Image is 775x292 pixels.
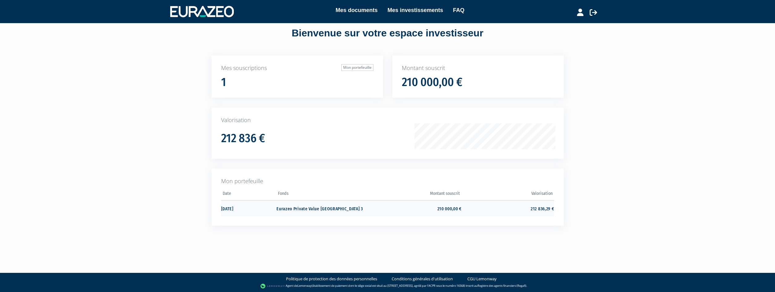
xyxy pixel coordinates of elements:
[369,200,461,216] td: 210 000,00 €
[341,64,373,71] a: Mon portefeuille
[6,283,769,289] div: - Agent de (établissement de paiement dont le siège social est situé au [STREET_ADDRESS], agréé p...
[260,283,284,289] img: logo-lemonway.png
[221,132,265,145] h1: 212 836 €
[170,6,234,17] img: 1732889491-logotype_eurazeo_blanc_rvb.png
[402,64,554,72] p: Montant souscrit
[461,200,554,216] td: 212 836,29 €
[297,284,312,288] a: Lemonway
[478,284,526,288] a: Registre des agents financiers (Regafi)
[276,200,369,216] td: Eurazeo Private Value [GEOGRAPHIC_DATA] 3
[402,76,462,89] h1: 210 000,00 €
[392,276,453,282] a: Conditions générales d'utilisation
[335,6,377,14] a: Mes documents
[221,189,277,200] th: Date
[461,189,554,200] th: Valorisation
[221,200,277,216] td: [DATE]
[221,76,226,89] h1: 1
[453,6,465,14] a: FAQ
[221,64,373,72] p: Mes souscriptions
[387,6,443,14] a: Mes investissements
[221,116,554,124] p: Valorisation
[286,276,377,282] a: Politique de protection des données personnelles
[221,177,554,185] p: Mon portefeuille
[276,189,369,200] th: Fonds
[369,189,461,200] th: Montant souscrit
[467,276,497,282] a: CGU Lemonway
[198,26,578,40] div: Bienvenue sur votre espace investisseur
